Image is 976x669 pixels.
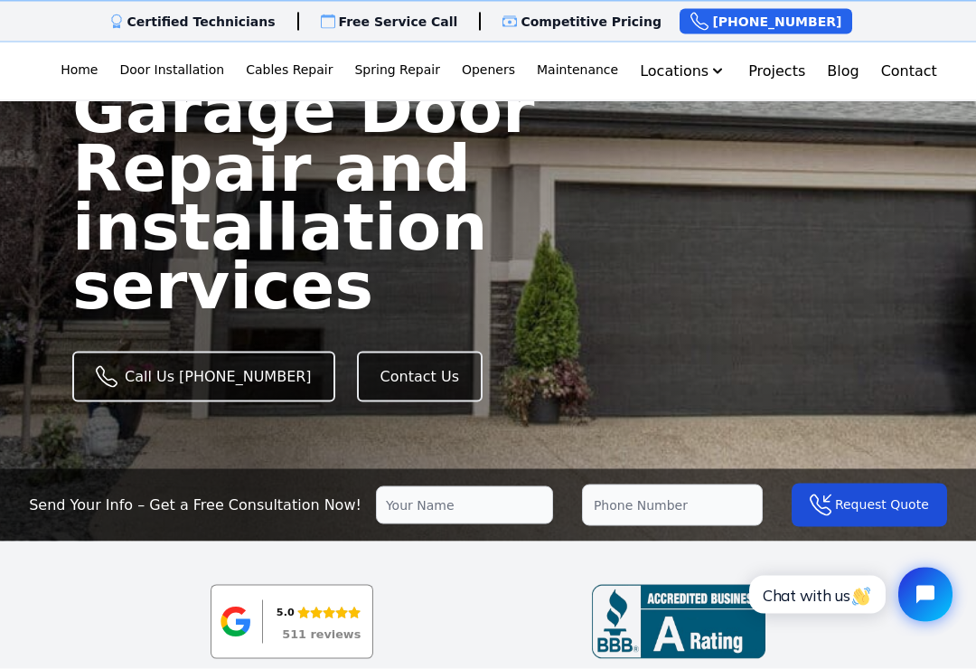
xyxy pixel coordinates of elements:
[29,495,361,516] p: Send Your Info – Get a Free Consultation Now!
[680,9,852,34] a: [PHONE_NUMBER]
[72,80,770,315] span: Garage Door Repair and installation services
[53,53,105,90] a: Home
[874,53,944,90] a: Contact
[455,53,522,90] a: Openers
[72,352,335,402] a: Call Us [PHONE_NUMBER]
[112,53,231,90] a: Door Installation
[592,585,765,659] img: BBB-review
[339,13,458,31] p: Free Service Call
[282,629,361,641] div: 511 reviews
[792,484,947,527] button: Request Quote
[820,53,866,90] a: Blog
[347,53,446,90] a: Spring Repair
[127,13,276,31] p: Certified Technicians
[376,486,553,524] input: Your Name
[741,53,812,90] a: Projects
[521,13,662,31] p: Competitive Pricing
[239,53,340,90] a: Cables Repair
[729,552,968,637] iframe: Tidio Chat
[357,352,483,402] a: Contact Us
[277,603,295,623] div: 5.0
[633,53,734,90] button: Locations
[530,53,625,90] a: Maintenance
[582,485,763,526] input: Phone Number
[277,603,361,623] div: Rating: 5.0 out of 5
